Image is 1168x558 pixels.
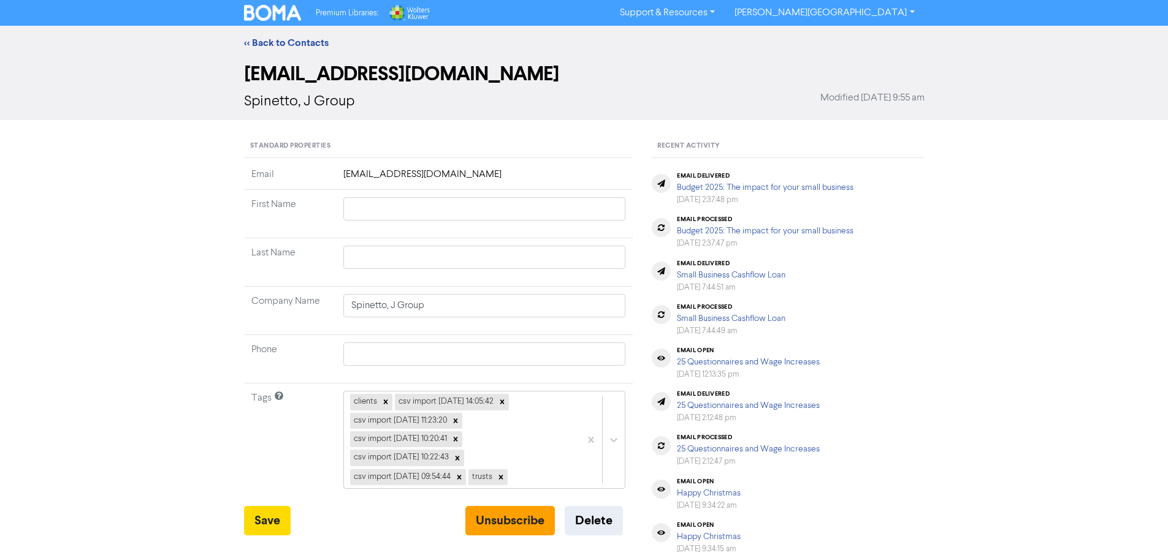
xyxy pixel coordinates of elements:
[677,532,741,541] a: Happy Christmas
[244,238,336,287] td: Last Name
[350,394,379,410] div: clients
[677,369,820,380] div: [DATE] 12:13:35 pm
[677,390,820,398] div: email delivered
[244,190,336,238] td: First Name
[677,227,853,235] a: Budget 2025: The impact for your small business
[677,478,741,485] div: email open
[677,194,853,206] div: [DATE] 2:37:48 pm
[677,238,853,249] div: [DATE] 2:37:47 pm
[244,37,329,49] a: << Back to Contacts
[244,167,336,190] td: Email
[244,287,336,335] td: Company Name
[677,347,820,354] div: email open
[244,94,354,109] span: Spinetto, J Group
[677,282,785,293] div: [DATE] 7:44:51 am
[468,469,494,485] div: trusts
[677,434,820,441] div: email processed
[316,9,378,17] span: Premium Libraries:
[677,325,785,337] div: [DATE] 7:44:49 am
[677,401,820,410] a: 25 Questionnaires and Wage Increases
[610,3,725,23] a: Support & Resources
[388,5,430,21] img: Wolters Kluwer
[350,469,452,485] div: csv import [DATE] 09:54:44
[244,5,302,21] img: BOMA Logo
[677,521,741,529] div: email open
[1107,499,1168,558] iframe: Chat Widget
[244,506,291,535] button: Save
[677,543,741,555] div: [DATE] 9:34:15 am
[677,489,741,497] a: Happy Christmas
[244,383,336,506] td: Tags
[677,500,741,511] div: [DATE] 9:34:22 am
[350,413,449,429] div: csv import [DATE] 11:23:20
[651,135,924,158] div: Recent Activity
[350,431,449,447] div: csv import [DATE] 10:20:41
[677,172,853,179] div: email delivered
[244,135,633,158] div: Standard Properties
[395,394,495,410] div: csv import [DATE] 14:05:42
[465,506,555,535] button: Unsubscribe
[244,335,336,383] td: Phone
[677,456,820,467] div: [DATE] 2:12:47 pm
[565,506,623,535] button: Delete
[677,445,820,453] a: 25 Questionnaires and Wage Increases
[677,271,785,279] a: Small Business Cashflow Loan
[677,358,820,366] a: 25 Questionnaires and Wage Increases
[336,167,633,190] td: [EMAIL_ADDRESS][DOMAIN_NAME]
[244,62,925,86] h2: [EMAIL_ADDRESS][DOMAIN_NAME]
[725,3,924,23] a: [PERSON_NAME][GEOGRAPHIC_DATA]
[350,450,451,466] div: csv import [DATE] 10:22:43
[677,183,853,192] a: Budget 2025: The impact for your small business
[820,91,925,105] span: Modified [DATE] 9:55 am
[677,260,785,267] div: email delivered
[677,412,820,424] div: [DATE] 2:12:48 pm
[677,303,785,311] div: email processed
[677,216,853,223] div: email processed
[677,314,785,323] a: Small Business Cashflow Loan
